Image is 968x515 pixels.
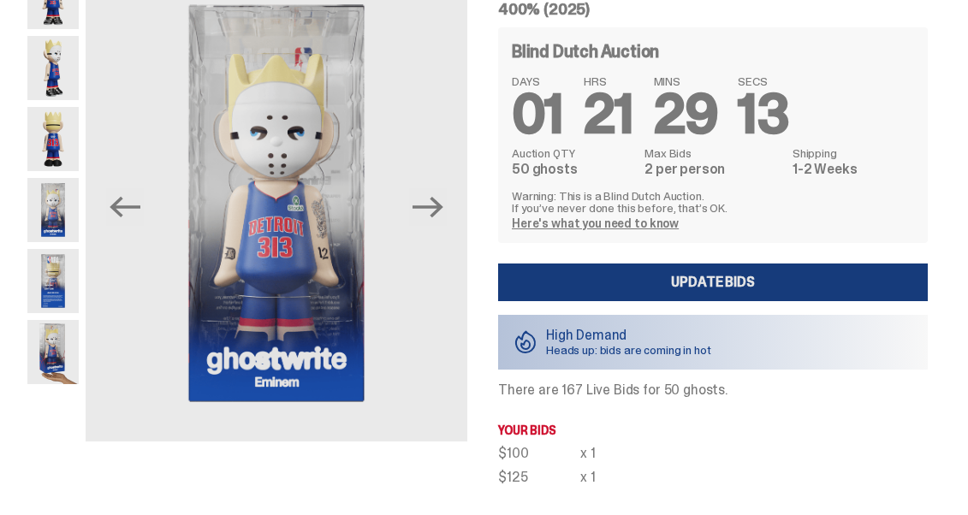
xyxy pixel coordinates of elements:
[793,163,914,176] dd: 1-2 Weeks
[409,188,447,226] button: Next
[584,75,633,87] span: HRS
[27,249,79,313] img: Eminem_NBA_400_13.png
[27,320,79,384] img: eminem%20scale.png
[738,79,788,150] span: 13
[580,471,596,484] div: x 1
[512,190,914,214] p: Warning: This is a Blind Dutch Auction. If you’ve never done this before, that’s OK.
[27,107,79,171] img: Copy%20of%20Eminem_NBA_400_6.png
[738,75,788,87] span: SECS
[546,329,711,342] p: High Demand
[512,216,679,231] a: Here's what you need to know
[498,263,928,301] a: Update Bids
[512,79,563,150] span: 01
[654,75,718,87] span: MINS
[654,79,718,150] span: 29
[498,471,580,484] div: $125
[584,79,633,150] span: 21
[644,163,782,176] dd: 2 per person
[498,424,928,436] p: Your bids
[27,178,79,242] img: Eminem_NBA_400_12.png
[512,163,634,176] dd: 50 ghosts
[512,43,659,60] h4: Blind Dutch Auction
[546,344,711,356] p: Heads up: bids are coming in hot
[793,147,914,159] dt: Shipping
[498,447,580,460] div: $100
[644,147,782,159] dt: Max Bids
[106,188,144,226] button: Previous
[27,36,79,100] img: Copy%20of%20Eminem_NBA_400_3.png
[580,447,596,460] div: x 1
[512,147,634,159] dt: Auction QTY
[498,383,928,397] p: There are 167 Live Bids for 50 ghosts.
[512,75,563,87] span: DAYS
[498,2,928,17] h5: 400% (2025)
